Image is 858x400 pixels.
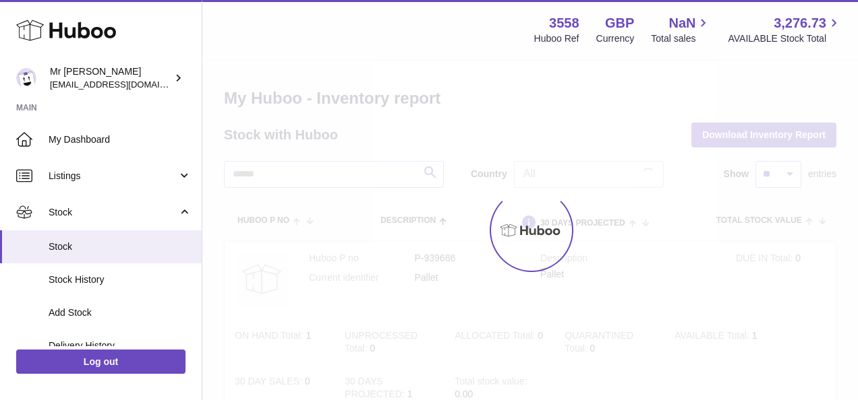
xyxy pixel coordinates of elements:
[651,14,711,45] a: NaN Total sales
[50,79,198,90] span: [EMAIL_ADDRESS][DOMAIN_NAME]
[49,170,177,182] span: Listings
[16,349,185,374] a: Log out
[49,273,192,286] span: Stock History
[49,240,192,253] span: Stock
[534,32,579,45] div: Huboo Ref
[49,306,192,319] span: Add Stock
[49,206,177,219] span: Stock
[605,14,634,32] strong: GBP
[728,32,842,45] span: AVAILABLE Stock Total
[16,68,36,88] img: internalAdmin-3558@internal.huboo.com
[668,14,695,32] span: NaN
[596,32,635,45] div: Currency
[651,32,711,45] span: Total sales
[774,14,826,32] span: 3,276.73
[49,133,192,146] span: My Dashboard
[728,14,842,45] a: 3,276.73 AVAILABLE Stock Total
[49,339,192,352] span: Delivery History
[549,14,579,32] strong: 3558
[50,65,171,91] div: Mr [PERSON_NAME]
